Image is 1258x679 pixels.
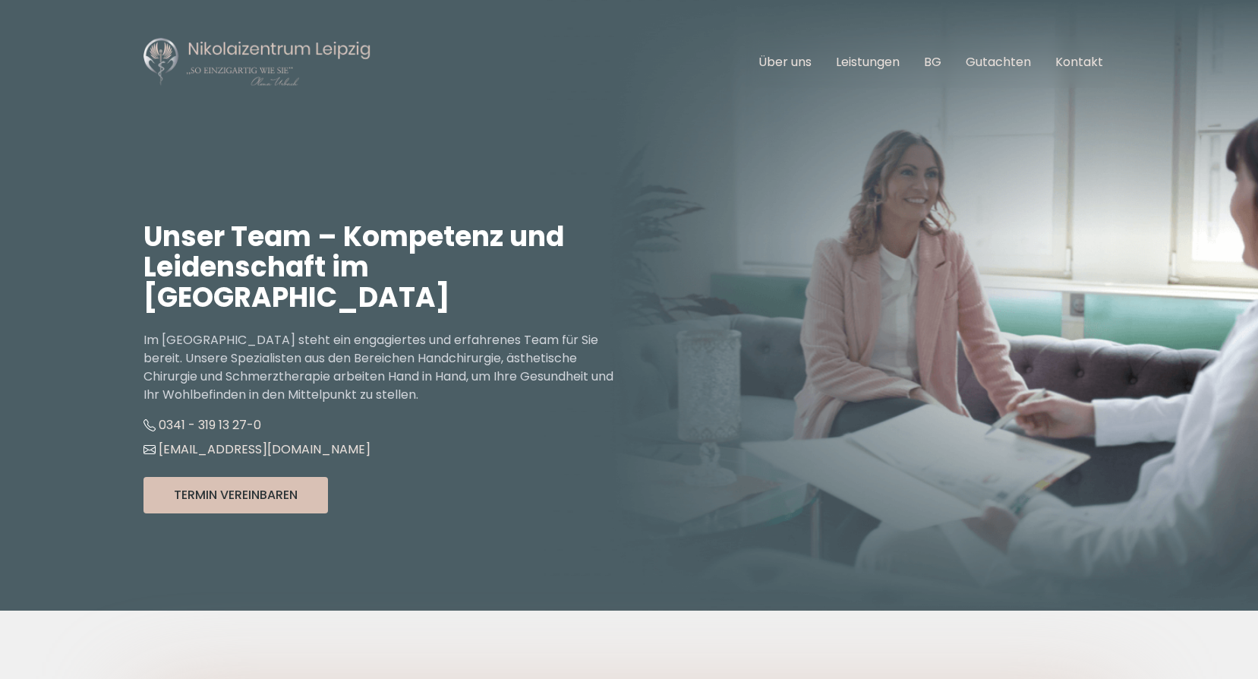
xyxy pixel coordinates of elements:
[143,441,370,458] a: [EMAIL_ADDRESS][DOMAIN_NAME]
[1055,53,1103,71] a: Kontakt
[143,477,328,513] button: Termin Vereinbaren
[143,331,629,404] p: Im [GEOGRAPHIC_DATA] steht ein engagiertes und erfahrenes Team für Sie bereit. Unsere Spezialiste...
[143,416,261,434] a: 0341 - 319 13 27-0
[143,222,629,313] h1: Unser Team – Kompetenz und Leidenschaft im [GEOGRAPHIC_DATA]
[758,53,812,71] a: Über uns
[143,36,371,88] img: Nikolaizentrum Leipzig Logo
[966,53,1031,71] a: Gutachten
[924,53,941,71] a: BG
[836,53,900,71] a: Leistungen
